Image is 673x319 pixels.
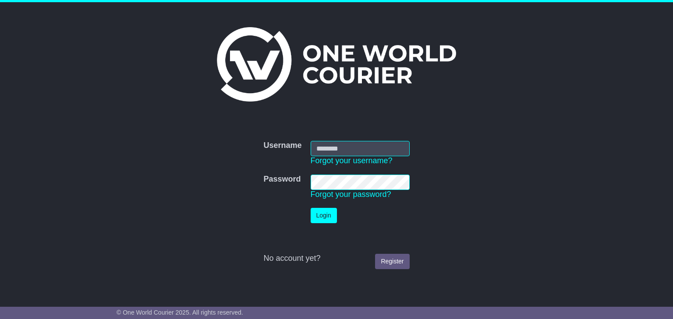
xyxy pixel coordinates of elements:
[263,254,409,263] div: No account yet?
[263,141,301,151] label: Username
[217,27,456,102] img: One World
[311,156,393,165] a: Forgot your username?
[117,309,243,316] span: © One World Courier 2025. All rights reserved.
[263,175,301,184] label: Password
[375,254,409,269] a: Register
[311,190,391,199] a: Forgot your password?
[311,208,337,223] button: Login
